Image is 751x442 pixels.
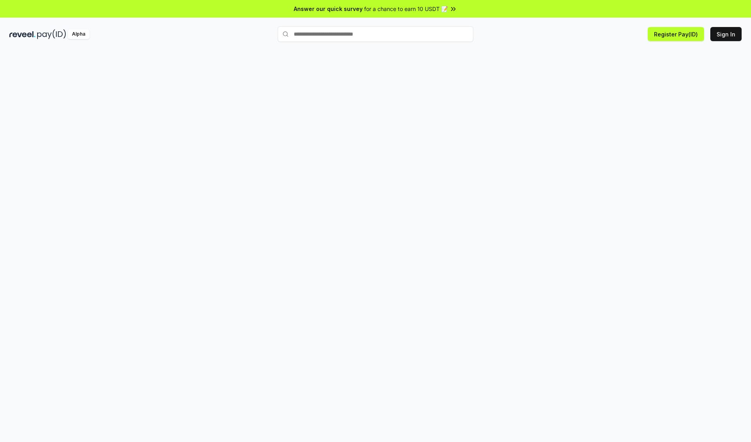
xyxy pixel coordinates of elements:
img: pay_id [37,29,66,39]
span: for a chance to earn 10 USDT 📝 [364,5,448,13]
div: Alpha [68,29,90,39]
button: Register Pay(ID) [648,27,704,41]
img: reveel_dark [9,29,36,39]
span: Answer our quick survey [294,5,363,13]
button: Sign In [710,27,742,41]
